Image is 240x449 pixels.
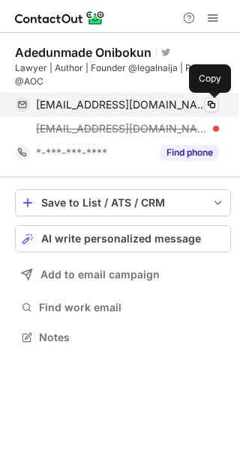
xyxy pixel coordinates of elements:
[15,45,151,60] div: Adedunmade Onibokun
[15,297,231,318] button: Find work email
[160,145,219,160] button: Reveal Button
[41,233,201,245] span: AI write personalized message
[15,225,231,252] button: AI write personalized message
[15,9,105,27] img: ContactOut v5.3.10
[36,122,208,135] span: [EMAIL_ADDRESS][DOMAIN_NAME]
[41,197,205,209] div: Save to List / ATS / CRM
[36,98,208,112] span: [EMAIL_ADDRESS][DOMAIN_NAME]
[15,61,231,88] div: Lawyer | Author | Founder @legalnaija | Partner @AOC
[39,301,225,314] span: Find work email
[40,269,160,281] span: Add to email campaign
[15,327,231,348] button: Notes
[39,331,225,344] span: Notes
[15,189,231,216] button: save-profile-one-click
[15,261,231,288] button: Add to email campaign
